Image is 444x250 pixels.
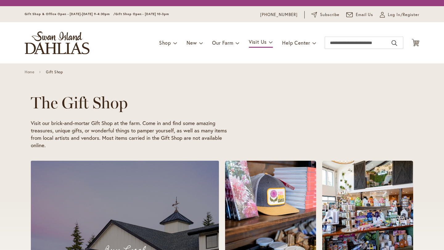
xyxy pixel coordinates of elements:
[159,39,171,46] span: Shop
[260,12,298,18] a: [PHONE_NUMBER]
[392,38,397,48] button: Search
[282,39,310,46] span: Help Center
[46,70,63,74] span: Gift Shop
[388,12,419,18] span: Log In/Register
[380,12,419,18] a: Log In/Register
[25,12,115,16] span: Gift Shop & Office Open - [DATE]-[DATE] 9-4:30pm /
[25,31,89,54] a: store logo
[31,94,395,112] h1: The Gift Shop
[320,12,339,18] span: Subscribe
[249,38,267,45] span: Visit Us
[212,39,233,46] span: Our Farm
[115,12,169,16] span: Gift Shop Open - [DATE] 10-3pm
[311,12,339,18] a: Subscribe
[31,119,231,149] p: Visit our brick-and-mortar Gift Shop at the farm. Come in and find some amazing treasures, unique...
[25,70,34,74] a: Home
[346,12,373,18] a: Email Us
[187,39,197,46] span: New
[356,12,373,18] span: Email Us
